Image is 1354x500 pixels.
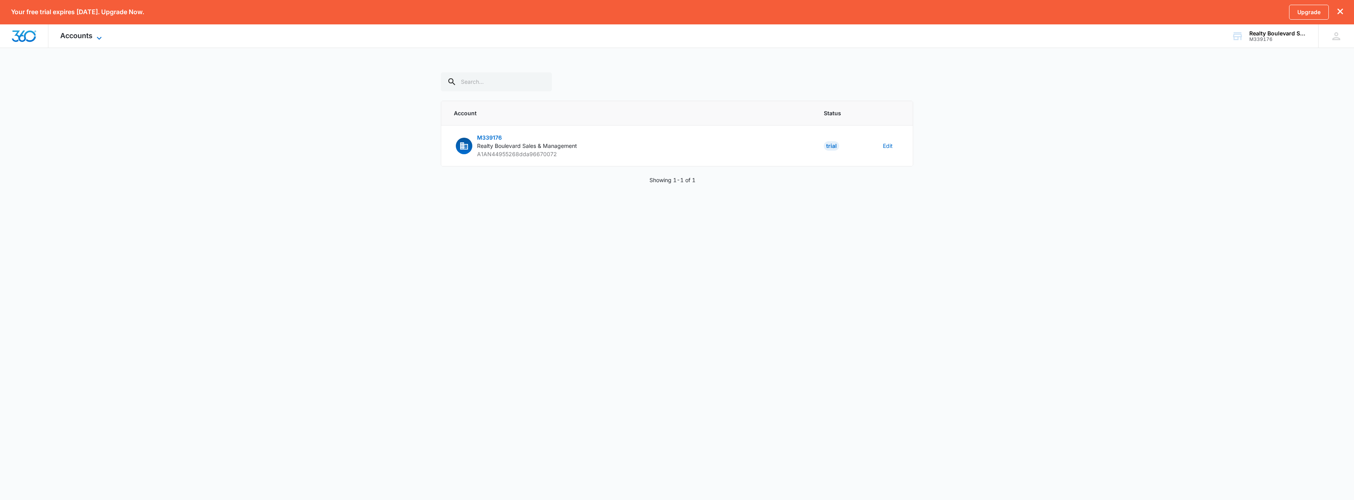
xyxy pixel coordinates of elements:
[1337,8,1343,16] button: dismiss this dialog
[649,176,695,184] p: Showing 1-1 of 1
[477,134,502,141] span: M339176
[1289,5,1329,20] a: Upgrade
[883,142,893,150] button: Edit
[477,151,557,157] span: A1AN44955268dda96670072
[1249,30,1307,37] div: account name
[824,141,839,151] div: Trial
[11,8,144,16] p: Your free trial expires [DATE]. Upgrade Now.
[454,133,577,158] button: M339176Realty Boulevard Sales & ManagementA1AN44955268dda96670072
[441,72,552,91] input: Search...
[1249,37,1307,42] div: account id
[824,109,864,117] span: Status
[477,142,577,149] span: Realty Boulevard Sales & Management
[454,109,805,117] span: Account
[60,31,92,40] span: Accounts
[48,24,116,48] div: Accounts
